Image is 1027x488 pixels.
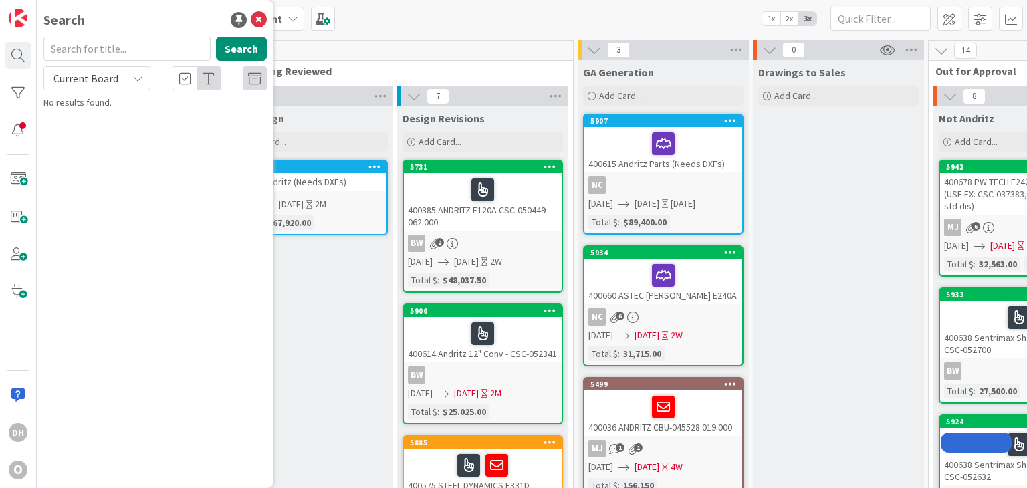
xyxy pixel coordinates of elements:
input: Search for title... [43,37,211,61]
div: No results found. [43,96,267,110]
span: Not Andritz [939,112,994,125]
div: 400615 Andritz Parts (Needs DXFs) [584,127,742,172]
div: 400660 ASTEC [PERSON_NAME] E240A [584,259,742,304]
div: 5906 [404,305,562,317]
div: 5731400385 ANDRITZ E120A CSC-050449 062.000 [404,161,562,231]
div: BW [404,235,562,252]
span: 6 [616,312,624,320]
span: 6 [972,222,980,231]
span: Add Card... [774,90,817,102]
span: : [437,404,439,419]
span: 3 [607,42,630,58]
span: Add Card... [419,136,461,148]
div: Total $ [588,215,618,229]
span: 1 [616,443,624,452]
div: Total $ [408,273,437,287]
div: 5926 [235,162,386,172]
div: 27,500.00 [976,384,1020,398]
span: : [974,257,976,271]
span: Drawings to Sales [758,66,846,79]
span: [DATE] [635,460,659,474]
span: [DATE] [408,386,433,400]
div: 31,715.00 [620,346,665,361]
span: 8 [963,88,986,104]
span: : [618,346,620,361]
span: [DATE] [588,197,613,211]
div: MJ [584,440,742,457]
span: [DATE] [408,255,433,269]
div: Total $ [588,346,618,361]
div: BW [408,366,425,384]
div: 5934400660 ASTEC [PERSON_NAME] E240A [584,247,742,304]
span: [DATE] [990,239,1015,253]
span: Engineering Reviewed [224,64,556,78]
div: 5907400615 Andritz Parts (Needs DXFs) [584,115,742,172]
div: 5934 [590,248,742,257]
div: NC [588,176,606,194]
span: [DATE] [279,197,304,211]
div: 5926400645 Andritz (Needs DXFs) [229,161,386,191]
span: 7 [427,88,449,104]
div: $89,400.00 [620,215,670,229]
div: 2M [315,197,326,211]
div: 5499 [590,380,742,389]
span: 1x [762,12,780,25]
div: 5906400614 Andritz 12" Conv - CSC-052341 [404,305,562,362]
span: Add Card... [599,90,642,102]
div: $67,920.00 [264,215,314,230]
div: BW [408,235,425,252]
div: DH [9,423,27,442]
span: [DATE] [588,328,613,342]
span: : [974,384,976,398]
div: NC [584,176,742,194]
span: Design Revisions [403,112,485,125]
span: 2 [435,238,444,247]
span: GA Generation [583,66,654,79]
span: 14 [954,43,977,59]
div: 5885 [410,438,562,447]
div: MJ [588,440,606,457]
div: Total $ [408,404,437,419]
span: 1 [634,443,643,452]
div: O [9,461,27,479]
button: Search [216,37,267,61]
span: 0 [782,42,805,58]
span: 3x [798,12,816,25]
div: $48,037.50 [439,273,489,287]
div: 5934 [584,247,742,259]
span: Current Board [53,72,118,85]
div: 5907 [584,115,742,127]
div: 5885 [404,437,562,449]
div: 32,563.00 [976,257,1020,271]
div: [DATE] [671,197,695,211]
span: : [437,273,439,287]
div: 5906 [410,306,562,316]
div: 2M [490,386,501,400]
div: $25.025.00 [439,404,489,419]
div: BW [404,366,562,384]
div: 400385 ANDRITZ E120A CSC-050449 062.000 [404,173,562,231]
div: 400645 Andritz (Needs DXFs) [229,173,386,191]
div: 2W [671,328,683,342]
span: [DATE] [588,460,613,474]
span: [DATE] [944,239,969,253]
div: Total $ [944,384,974,398]
div: BW [944,362,961,380]
img: Visit kanbanzone.com [9,9,27,27]
input: Quick Filter... [830,7,931,31]
div: 5926 [229,161,386,173]
div: MJ [944,219,961,236]
span: 2x [780,12,798,25]
div: NC [584,308,742,326]
div: Search [43,10,85,30]
div: 4W [671,460,683,474]
div: 5907 [590,116,742,126]
span: : [618,215,620,229]
div: 400036 ANDRITZ CBU-045528 019.000 [584,390,742,436]
div: 400614 Andritz 12" Conv - CSC-052341 [404,317,562,362]
div: NC [588,308,606,326]
div: 5499 [584,378,742,390]
div: 5499400036 ANDRITZ CBU-045528 019.000 [584,378,742,436]
div: Total $ [944,257,974,271]
div: 2W [490,255,502,269]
